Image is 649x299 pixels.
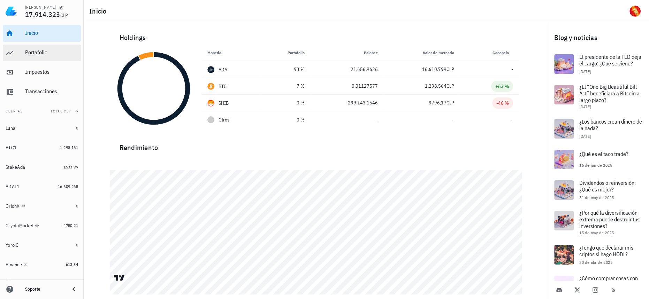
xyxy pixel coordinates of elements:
div: 0,01127577 [316,82,377,90]
span: CLP [60,12,68,18]
span: Ganancia [493,50,513,55]
span: 3796,17 [429,100,446,106]
span: 1.298.161 [60,145,78,150]
th: Portafolio [260,45,311,61]
div: 0 % [266,116,305,124]
span: [DATE] [579,69,591,74]
a: El presidente de la FED deja el cargo: ¿Qué se viene? [DATE] [549,49,649,79]
span: agregar cuenta [7,278,44,283]
span: 0 [76,125,78,131]
th: Moneda [202,45,260,61]
span: 0 [76,203,78,208]
span: - [511,66,513,72]
div: ADA [219,66,228,73]
span: 17.914.323 [25,10,60,19]
a: ¿Los bancos crean dinero de la nada? [DATE] [549,113,649,144]
span: 4750,21 [63,223,78,228]
div: [PERSON_NAME] [25,5,56,10]
div: Holdings [114,26,519,49]
div: Blog y noticias [549,26,649,49]
span: 0 [76,242,78,247]
span: - [452,117,454,123]
div: 7 % [266,82,305,90]
span: 15 de may de 2025 [579,230,614,235]
div: avatar [629,6,641,17]
a: Inicio [3,25,81,42]
div: SHIB-icon [207,100,214,107]
a: ¿Qué es el taco trade? 16 de jun de 2025 [549,144,649,175]
div: CryptoMarket [6,223,33,229]
a: YoroiC 0 [3,237,81,253]
span: ¿Por qué la diversificación extrema puede destruir tus inversiones? [579,209,640,229]
div: BTC-icon [207,83,214,90]
span: CLP [446,83,454,89]
div: OrionX [6,203,20,209]
div: Rendimiento [114,136,519,153]
span: 30 de abr de 2025 [579,260,612,265]
span: 1533,99 [63,164,78,170]
div: ADAL1 [6,184,20,190]
a: Impuestos [3,64,81,81]
a: ¿Tengo que declarar mis criptos si hago HODL? 30 de abr de 2025 [549,239,649,270]
span: [DATE] [579,104,591,109]
a: ¿El “One Big Beautiful Bill Act” beneficiará a Bitcoin a largo plazo? [DATE] [549,79,649,113]
div: StakeAda [6,164,25,170]
span: 16.609.265 [58,184,78,189]
div: ADA-icon [207,66,214,73]
span: Otros [219,116,229,124]
span: ¿Qué es el taco trade? [579,150,628,157]
span: CLP [446,100,454,106]
span: Total CLP [51,109,71,113]
div: Impuestos [25,69,78,75]
div: Transacciones [25,88,78,95]
span: - [511,117,513,123]
span: ¿Los bancos crean dinero de la nada? [579,118,642,132]
span: ¿Tengo que declarar mis criptos si hago HODL? [579,244,633,258]
a: Dividendos o reinversión: ¿Qué es mejor? 31 de may de 2025 [549,175,649,205]
a: CryptoMarket 4750,21 [3,217,81,234]
div: Binance [6,262,22,268]
div: +63 % [495,83,509,90]
a: BTC1 1.298.161 [3,139,81,156]
h1: Inicio [89,6,109,17]
div: Luna [6,125,15,131]
div: BTC [219,83,227,90]
div: 21.656,9626 [316,66,377,73]
span: El presidente de la FED deja el cargo: ¿Qué se viene? [579,53,641,67]
th: Balance [310,45,383,61]
a: Luna 0 [3,120,81,136]
th: Valor de mercado [383,45,460,61]
span: Dividendos o reinversión: ¿Qué es mejor? [579,179,636,193]
button: agregar cuenta [4,277,47,284]
span: 16.610.799 [422,66,446,72]
a: ¿Por qué la diversificación extrema puede destruir tus inversiones? 15 de may de 2025 [549,205,649,239]
a: StakeAda 1533,99 [3,159,81,175]
a: ADAL1 16.609.265 [3,178,81,195]
span: CLP [446,66,454,72]
img: LedgiFi [6,6,17,17]
span: ¿El “One Big Beautiful Bill Act” beneficiará a Bitcoin a largo plazo? [579,83,640,103]
button: CuentasTotal CLP [3,103,81,120]
a: Binance 613,34 [3,256,81,273]
div: 299.143,1546 [316,99,377,107]
a: Charting by TradingView [113,275,125,281]
div: -46 % [496,100,509,107]
div: SHIB [219,100,229,107]
a: Transacciones [3,84,81,100]
div: YoroiC [6,242,19,248]
div: 93 % [266,66,305,73]
span: 31 de may de 2025 [579,195,614,200]
span: 613,34 [66,262,78,267]
div: Inicio [25,30,78,36]
span: [DATE] [579,134,591,139]
a: Portafolio [3,45,81,61]
span: - [376,117,377,123]
span: 16 de jun de 2025 [579,163,612,168]
div: BTC1 [6,145,17,151]
div: Portafolio [25,49,78,56]
span: 1.298.564 [425,83,446,89]
div: Soporte [25,286,64,292]
a: OrionX 0 [3,198,81,214]
div: 0 % [266,99,305,107]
